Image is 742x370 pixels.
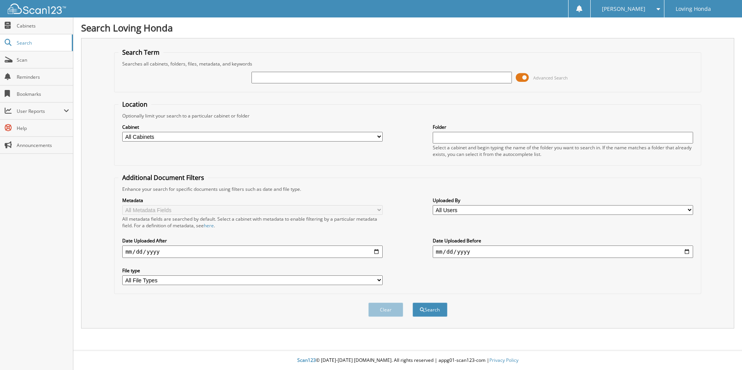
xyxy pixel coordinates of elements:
label: Folder [433,124,693,130]
div: All metadata fields are searched by default. Select a cabinet with metadata to enable filtering b... [122,216,383,229]
div: © [DATE]-[DATE] [DOMAIN_NAME]. All rights reserved | appg01-scan123-com | [73,351,742,370]
div: Optionally limit your search to a particular cabinet or folder [118,112,697,119]
span: Announcements [17,142,69,149]
div: Searches all cabinets, folders, files, metadata, and keywords [118,61,697,67]
h1: Search Loving Honda [81,21,734,34]
div: Enhance your search for specific documents using filters such as date and file type. [118,186,697,192]
span: [PERSON_NAME] [602,7,645,11]
span: Search [17,40,68,46]
input: end [433,246,693,258]
span: Cabinets [17,22,69,29]
label: Uploaded By [433,197,693,204]
label: Metadata [122,197,383,204]
span: Scan123 [297,357,316,363]
span: Scan [17,57,69,63]
label: Date Uploaded Before [433,237,693,244]
button: Clear [368,303,403,317]
legend: Search Term [118,48,163,57]
span: Reminders [17,74,69,80]
label: Date Uploaded After [122,237,383,244]
label: Cabinet [122,124,383,130]
span: Help [17,125,69,131]
legend: Location [118,100,151,109]
span: User Reports [17,108,64,114]
img: scan123-logo-white.svg [8,3,66,14]
label: File type [122,267,383,274]
span: Advanced Search [533,75,568,81]
input: start [122,246,383,258]
a: here [204,222,214,229]
div: Select a cabinet and begin typing the name of the folder you want to search in. If the name match... [433,144,693,157]
legend: Additional Document Filters [118,173,208,182]
a: Privacy Policy [489,357,518,363]
span: Bookmarks [17,91,69,97]
span: Loving Honda [676,7,711,11]
button: Search [413,303,447,317]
